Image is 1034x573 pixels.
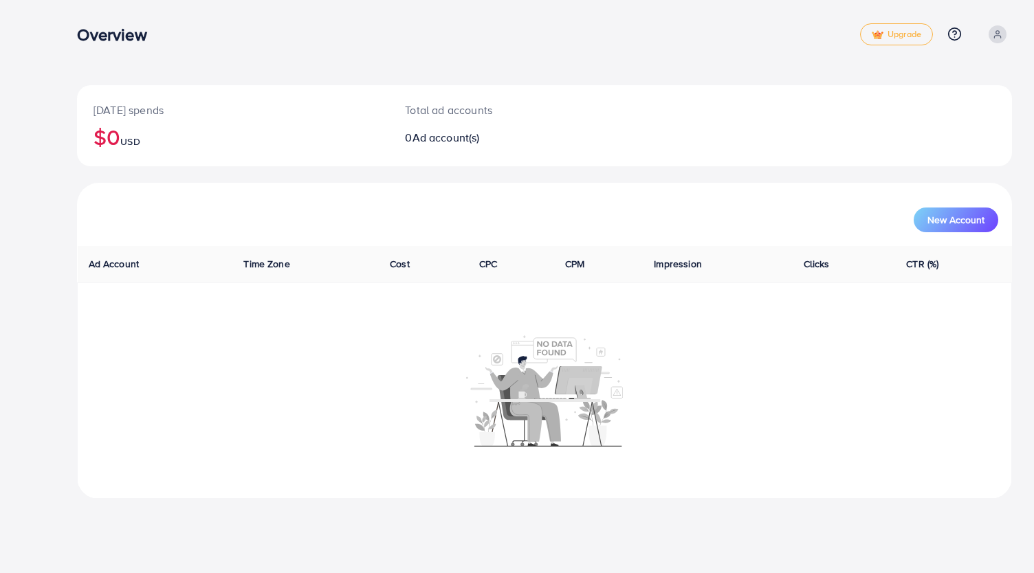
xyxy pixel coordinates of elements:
[93,102,372,118] p: [DATE] spends
[243,257,289,271] span: Time Zone
[927,215,984,225] span: New Account
[565,257,584,271] span: CPM
[93,124,372,150] h2: $0
[466,334,623,447] img: No account
[872,30,883,40] img: tick
[77,25,157,45] h3: Overview
[804,257,830,271] span: Clicks
[906,257,938,271] span: CTR (%)
[405,131,606,144] h2: 0
[914,207,998,232] button: New Account
[412,130,480,145] span: Ad account(s)
[89,257,140,271] span: Ad Account
[872,30,921,40] span: Upgrade
[479,257,497,271] span: CPC
[390,257,410,271] span: Cost
[654,257,702,271] span: Impression
[860,23,933,45] a: tickUpgrade
[405,102,606,118] p: Total ad accounts
[120,135,140,148] span: USD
